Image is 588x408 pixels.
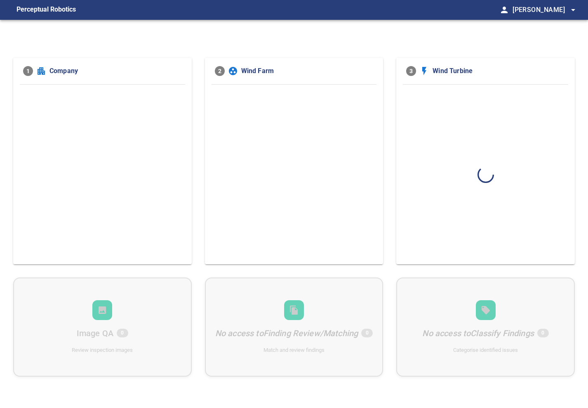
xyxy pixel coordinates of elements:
[406,66,416,76] span: 3
[568,5,578,15] span: arrow_drop_down
[509,2,578,18] button: [PERSON_NAME]
[16,3,76,17] figcaption: Perceptual Robotics
[215,66,225,76] span: 2
[49,66,182,76] span: Company
[241,66,374,76] span: Wind Farm
[513,4,578,16] span: [PERSON_NAME]
[433,66,565,76] span: Wind Turbine
[499,5,509,15] span: person
[23,66,33,76] span: 1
